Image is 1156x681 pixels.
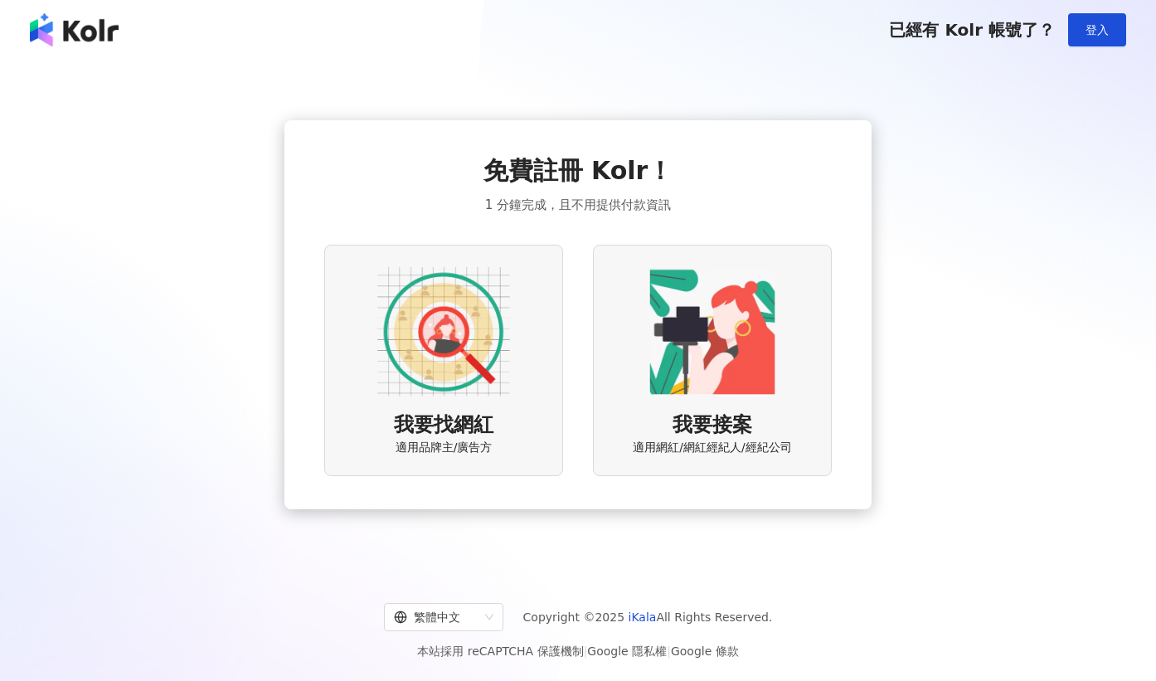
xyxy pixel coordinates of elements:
span: Copyright © 2025 All Rights Reserved. [523,607,773,627]
a: Google 隱私權 [587,645,667,658]
span: 已經有 Kolr 帳號了？ [889,20,1055,40]
img: logo [30,13,119,46]
a: iKala [629,610,657,624]
span: 我要找網紅 [394,411,493,440]
span: 免費註冊 Kolr！ [483,153,673,188]
span: 我要接案 [673,411,752,440]
div: 繁體中文 [394,604,478,630]
span: 適用品牌主/廣告方 [396,440,493,456]
img: AD identity option [377,265,510,398]
span: 適用網紅/網紅經紀人/經紀公司 [633,440,791,456]
span: 登入 [1086,23,1109,36]
span: 1 分鐘完成，且不用提供付款資訊 [485,195,671,215]
button: 登入 [1068,13,1126,46]
img: KOL identity option [646,265,779,398]
span: | [584,645,588,658]
a: Google 條款 [671,645,739,658]
span: | [667,645,671,658]
span: 本站採用 reCAPTCHA 保護機制 [417,641,738,661]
